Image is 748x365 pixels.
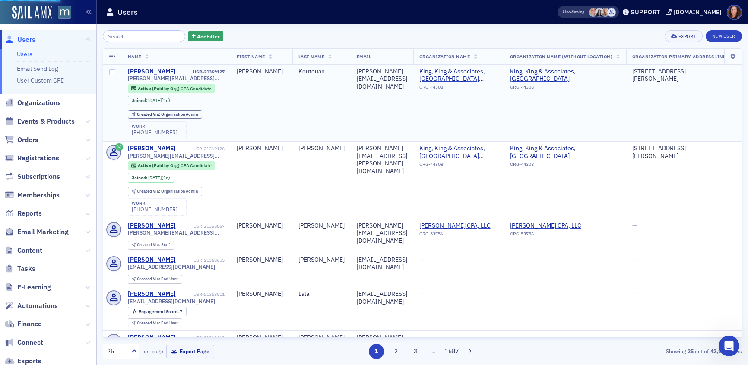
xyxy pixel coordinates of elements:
[535,347,742,355] div: Showing out of items
[632,54,730,60] span: Organization Primary Address Line 1
[510,145,620,160] span: King, King & Associates, PA
[5,246,42,255] a: Content
[138,162,181,168] span: Active (Paid by Org)
[607,8,616,17] span: Justin Chase
[7,265,165,279] textarea: Message…
[7,159,166,171] div: [DATE]
[135,3,152,20] button: Home
[128,229,225,236] span: [PERSON_NAME][EMAIL_ADDRESS][DOMAIN_NAME]
[673,8,722,16] div: [DOMAIN_NAME]
[128,152,225,159] span: [PERSON_NAME][EMAIL_ADDRESS][PERSON_NAME][DOMAIN_NAME]
[17,264,35,273] span: Tasks
[237,145,286,152] div: [PERSON_NAME]
[5,282,51,292] a: E-Learning
[357,54,371,60] span: Email
[727,5,742,20] span: Profile
[137,321,178,326] div: End User
[17,117,75,126] span: Events & Products
[298,290,345,298] div: Lala
[131,86,211,91] a: Active (Paid by Org) CPA Candidate
[17,153,59,163] span: Registrations
[128,275,182,284] div: Created Via: End User
[17,98,61,108] span: Organizations
[632,145,730,160] div: [STREET_ADDRESS][PERSON_NAME]
[17,301,58,311] span: Automations
[58,6,71,19] img: SailAMX
[117,7,138,17] h1: Users
[17,135,38,145] span: Orders
[298,145,345,152] div: [PERSON_NAME]
[298,54,325,60] span: Last Name
[128,290,176,298] a: [PERSON_NAME]
[128,334,176,342] div: [PERSON_NAME]
[428,347,440,355] span: …
[128,318,182,327] div: Created Via: End User
[6,3,22,20] button: go back
[419,222,498,230] span: Deborah L. Blair CPA, LLC
[148,279,162,293] button: Send a message…
[152,3,167,19] div: Close
[128,96,174,105] div: Joined: 2025-10-13 00:00:00
[177,223,225,229] div: USR-21368867
[709,347,729,355] strong: 42,160
[237,54,265,60] span: First Name
[137,243,170,248] div: Staff
[128,161,216,170] div: Active (Paid by Org): Active (Paid by Org): CPA Candidate
[357,68,407,91] div: [PERSON_NAME][EMAIL_ADDRESS][DOMAIN_NAME]
[25,5,38,19] img: Profile image for Luke
[14,86,82,91] div: [PERSON_NAME] • [DATE]
[419,84,498,93] div: ORG-44308
[17,50,32,58] a: Users
[12,6,52,20] img: SailAMX
[298,256,345,264] div: [PERSON_NAME]
[5,209,42,218] a: Reports
[128,241,174,250] div: Created Via: Staff
[128,256,176,264] div: [PERSON_NAME]
[562,9,571,15] div: Also
[510,333,515,341] span: —
[237,222,286,230] div: [PERSON_NAME]
[298,68,345,76] div: Koutouan
[510,231,589,240] div: ORG-53756
[5,338,43,347] a: Connect
[177,69,225,75] div: USR-21369127
[7,171,166,248] div: Natalie says…
[419,290,424,298] span: —
[132,206,177,213] div: [PHONE_NUMBER]
[128,84,216,93] div: Active (Paid by Org): Active (Paid by Org): CPA Candidate
[128,54,142,60] span: Name
[166,345,214,358] button: Export Page
[137,111,161,117] span: Created Via :
[17,209,42,218] span: Reports
[7,100,166,159] div: Natalie says…
[369,344,384,359] button: 1
[27,283,34,290] button: Emoji picker
[666,9,725,15] button: [DOMAIN_NAME]
[444,344,460,359] button: 1687
[139,309,182,314] div: 7
[31,100,166,152] div: I uploaded the materials. I asked [PERSON_NAME] to try earlier and she couldn't, but I'll see if ...
[128,75,225,82] span: [PERSON_NAME][EMAIL_ADDRESS][DOMAIN_NAME]
[5,319,42,329] a: Finance
[128,173,174,182] div: Joined: 2025-10-13 00:00:00
[137,277,178,282] div: End User
[42,11,84,19] p: Active 16h ago
[632,222,637,229] span: —
[408,344,423,359] button: 3
[148,97,162,103] span: [DATE]
[5,264,35,273] a: Tasks
[17,172,60,181] span: Subscriptions
[510,162,620,170] div: ORG-44308
[665,30,702,42] button: Export
[595,8,604,17] span: Kelly Brown
[128,145,176,152] a: [PERSON_NAME]
[128,110,202,119] div: Created Via: Organization Admin
[131,163,211,168] a: Active (Paid by Org) CPA Candidate
[128,68,176,76] div: [PERSON_NAME]
[5,301,58,311] a: Automations
[5,227,69,237] a: Email Marketing
[137,242,161,248] span: Created Via :
[510,290,515,298] span: —
[419,145,498,160] span: King, King & Associates, PA (Baltimore, MD)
